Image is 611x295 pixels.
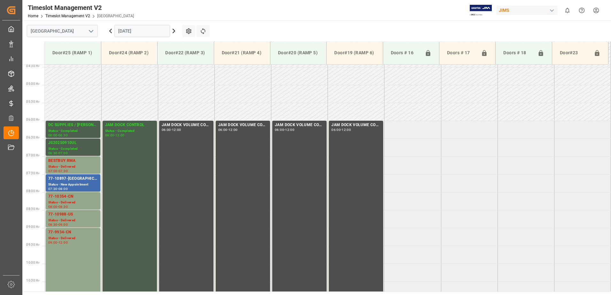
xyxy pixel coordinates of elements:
[26,243,39,246] span: 09:30 Hr
[470,5,492,16] img: Exertis%20JAM%20-%20Email%20Logo.jpg_1722504956.jpg
[48,236,98,241] div: Status - Delivered
[48,164,98,170] div: Status - Delivered
[341,128,342,131] div: -
[48,128,98,134] div: Status - Completed
[26,64,39,68] span: 04:30 Hr
[218,122,267,128] div: JAM DOCK VOLUME CONTROL
[58,223,68,226] div: 09:00
[331,128,341,131] div: 06:00
[48,170,58,172] div: 07:00
[171,128,172,131] div: -
[26,154,39,157] span: 07:00 Hr
[331,122,381,128] div: JAM DOCK VOLUME CONTROL
[58,205,58,208] div: -
[284,128,285,131] div: -
[48,241,58,244] div: 09:00
[28,14,38,18] a: Home
[28,3,134,12] div: Timeslot Management V2
[275,122,324,128] div: JAM DOCK VOLUME CONTROL
[48,182,98,187] div: Status - New Appointment
[58,241,68,244] div: 12:00
[332,47,377,59] div: Door#19 (RAMP 6)
[501,47,535,59] div: Doors # 18
[48,218,98,223] div: Status - Delivered
[557,47,591,59] div: Door#23
[58,187,68,190] div: 08:00
[48,134,58,137] div: 06:00
[26,261,39,264] span: 10:00 Hr
[342,128,351,131] div: 12:00
[48,146,98,152] div: Status - Completed
[26,100,39,103] span: 05:30 Hr
[105,128,154,134] div: Status - Completed
[58,187,58,190] div: -
[228,128,228,131] div: -
[445,47,478,59] div: Doors # 17
[496,6,558,15] div: JIMS
[496,4,560,16] button: JIMS
[27,25,98,37] input: Type to search/select
[26,189,39,193] span: 08:00 Hr
[219,47,265,59] div: Door#21 (RAMP 4)
[114,25,170,37] input: DD.MM.YYYY
[26,225,39,229] span: 09:00 Hr
[45,14,90,18] a: Timeslot Management V2
[48,200,98,205] div: Status - Delivered
[86,26,96,36] button: open menu
[26,279,39,282] span: 10:30 Hr
[50,47,96,59] div: Door#25 (RAMP 1)
[26,207,39,211] span: 08:30 Hr
[105,134,114,137] div: 06:00
[58,152,68,155] div: 07:00
[58,152,58,155] div: -
[172,128,181,131] div: 12:00
[162,128,171,131] div: 06:00
[275,47,321,59] div: Door#20 (RAMP 5)
[162,122,211,128] div: JAM DOCK VOLUME CONTROL
[58,241,58,244] div: -
[275,128,284,131] div: 06:00
[26,118,39,121] span: 06:00 Hr
[48,211,98,218] div: 77-10988-US
[58,170,58,172] div: -
[26,82,39,86] span: 05:00 Hr
[58,205,68,208] div: 08:30
[48,223,58,226] div: 08:30
[114,134,115,137] div: -
[26,136,39,139] span: 06:30 Hr
[58,223,58,226] div: -
[48,140,98,146] div: JS20250910UL
[58,134,68,137] div: 06:30
[105,122,154,128] div: JAM DOCK CONTROL
[388,47,422,59] div: Doors # 16
[115,134,125,137] div: 12:00
[575,3,589,18] button: Help Center
[48,122,98,128] div: DC SUPPLIES / [PERSON_NAME]
[285,128,294,131] div: 12:00
[58,170,68,172] div: 07:30
[58,134,58,137] div: -
[48,229,98,236] div: 77-9934-CN
[163,47,208,59] div: Door#22 (RAMP 3)
[48,176,98,182] div: 77-10897-[GEOGRAPHIC_DATA]
[48,158,98,164] div: BESTBUY RMA
[218,128,228,131] div: 06:00
[26,171,39,175] span: 07:30 Hr
[48,187,58,190] div: 07:30
[560,3,575,18] button: show 0 new notifications
[48,205,58,208] div: 08:00
[228,128,238,131] div: 12:00
[48,193,98,200] div: 77-10354-CN
[48,152,58,155] div: 06:30
[106,47,152,59] div: Door#24 (RAMP 2)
